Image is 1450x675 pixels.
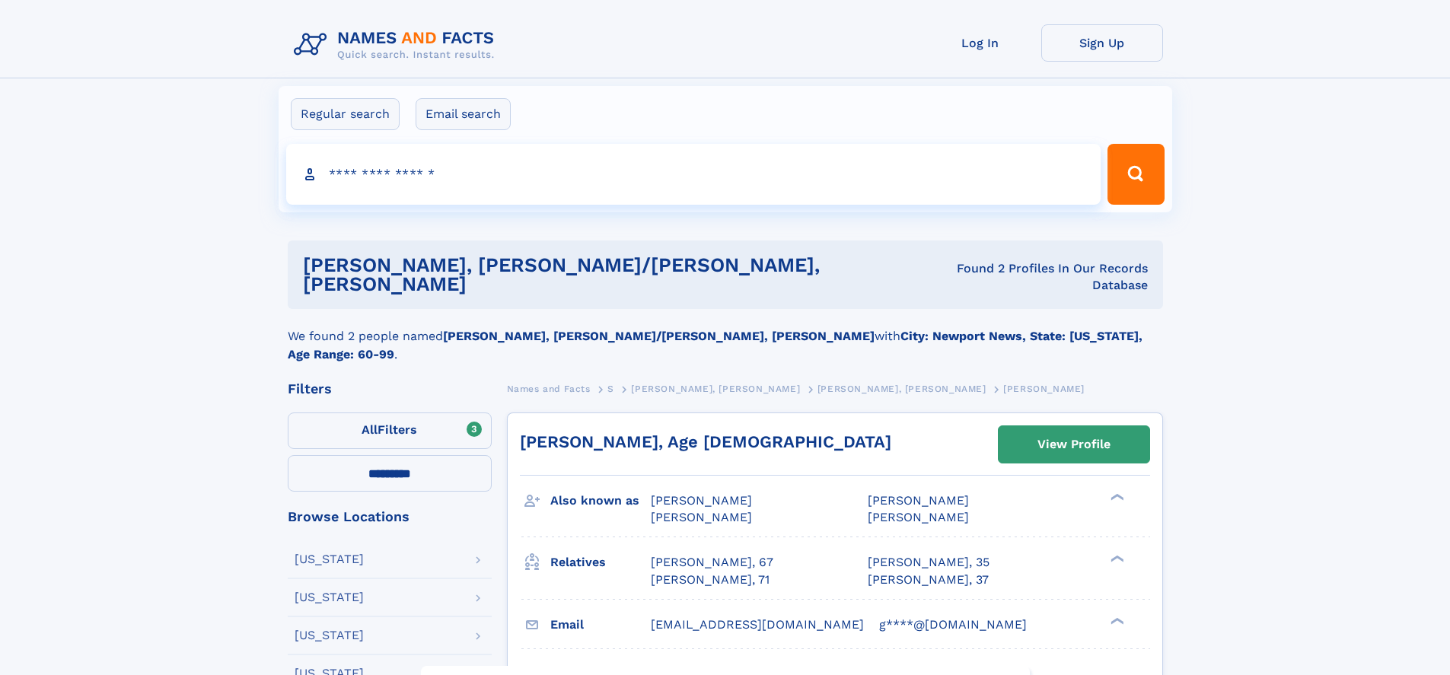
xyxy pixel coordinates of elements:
div: Found 2 Profiles In Our Records Database [922,260,1148,294]
span: [PERSON_NAME], [PERSON_NAME] [817,384,986,394]
span: [PERSON_NAME], [PERSON_NAME] [631,384,800,394]
a: S [607,379,614,398]
input: search input [286,144,1101,205]
div: View Profile [1037,427,1111,462]
div: ❯ [1107,554,1125,564]
span: [PERSON_NAME] [868,493,969,508]
a: Log In [919,24,1041,62]
div: [US_STATE] [295,591,364,603]
div: Filters [288,382,492,396]
h3: Relatives [550,549,651,575]
h1: [PERSON_NAME], [PERSON_NAME]/[PERSON_NAME], [PERSON_NAME] [303,256,922,294]
span: [PERSON_NAME] [651,493,752,508]
img: Logo Names and Facts [288,24,507,65]
a: [PERSON_NAME], Age [DEMOGRAPHIC_DATA] [520,432,891,451]
a: [PERSON_NAME], [PERSON_NAME] [817,379,986,398]
button: Search Button [1107,144,1164,205]
span: [PERSON_NAME] [1003,384,1085,394]
div: ❯ [1107,492,1125,502]
span: All [362,422,378,437]
span: [PERSON_NAME] [651,510,752,524]
div: We found 2 people named with . [288,309,1163,364]
a: Names and Facts [507,379,591,398]
label: Filters [288,412,492,449]
a: View Profile [999,426,1149,463]
b: City: Newport News, State: [US_STATE], Age Range: 60-99 [288,329,1142,361]
div: ❯ [1107,616,1125,626]
span: [EMAIL_ADDRESS][DOMAIN_NAME] [651,617,864,632]
h3: Email [550,612,651,638]
div: [US_STATE] [295,553,364,565]
label: Email search [416,98,511,130]
b: [PERSON_NAME], [PERSON_NAME]/[PERSON_NAME], [PERSON_NAME] [443,329,875,343]
a: [PERSON_NAME], [PERSON_NAME] [631,379,800,398]
a: [PERSON_NAME], 37 [868,572,989,588]
div: Browse Locations [288,510,492,524]
label: Regular search [291,98,400,130]
span: [PERSON_NAME] [868,510,969,524]
a: [PERSON_NAME], 67 [651,554,773,571]
a: [PERSON_NAME], 35 [868,554,990,571]
span: S [607,384,614,394]
div: [US_STATE] [295,629,364,642]
a: Sign Up [1041,24,1163,62]
h3: Also known as [550,488,651,514]
a: [PERSON_NAME], 71 [651,572,770,588]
